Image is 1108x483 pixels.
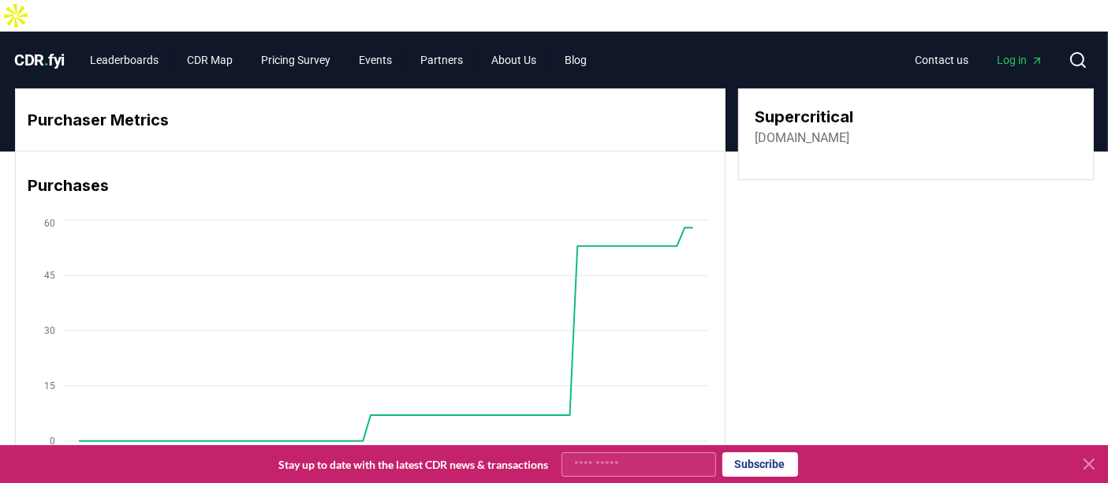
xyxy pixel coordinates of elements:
[998,52,1043,68] span: Log in
[174,46,245,74] a: CDR Map
[248,46,343,74] a: Pricing Survey
[755,105,853,129] h3: Supercritical
[903,46,982,74] a: Contact us
[408,46,476,74] a: Partners
[903,46,1056,74] nav: Main
[44,51,49,69] span: .
[346,46,405,74] a: Events
[43,380,54,391] tspan: 15
[552,46,599,74] a: Blog
[77,46,599,74] nav: Main
[28,108,712,132] h3: Purchaser Metrics
[28,174,712,197] h3: Purchases
[49,436,54,447] tspan: 0
[15,49,65,71] a: CDR.fyi
[479,46,549,74] a: About Us
[985,46,1056,74] a: Log in
[43,325,54,336] tspan: 30
[15,51,65,69] span: CDR fyi
[43,218,54,229] tspan: 60
[43,270,54,281] tspan: 45
[755,129,849,148] a: [DOMAIN_NAME]
[77,46,171,74] a: Leaderboards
